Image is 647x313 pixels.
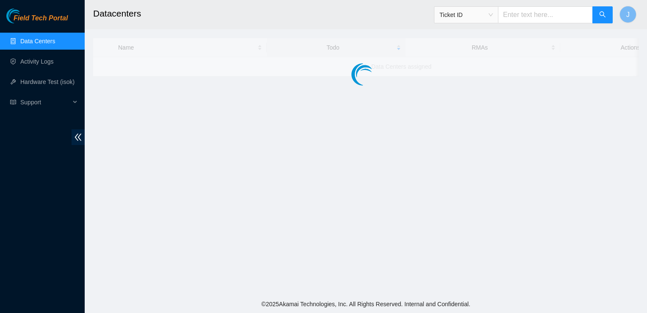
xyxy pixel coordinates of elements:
[85,295,647,313] footer: © 2025 Akamai Technologies, Inc. All Rights Reserved. Internal and Confidential.
[498,6,593,23] input: Enter text here...
[20,38,55,45] a: Data Centers
[20,58,54,65] a: Activity Logs
[619,6,636,23] button: J
[440,8,493,21] span: Ticket ID
[626,9,630,20] span: J
[599,11,606,19] span: search
[6,15,68,26] a: Akamai TechnologiesField Tech Portal
[20,78,75,85] a: Hardware Test (isok)
[6,8,43,23] img: Akamai Technologies
[72,129,85,145] span: double-left
[10,99,16,105] span: read
[14,14,68,22] span: Field Tech Portal
[20,94,70,111] span: Support
[592,6,613,23] button: search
